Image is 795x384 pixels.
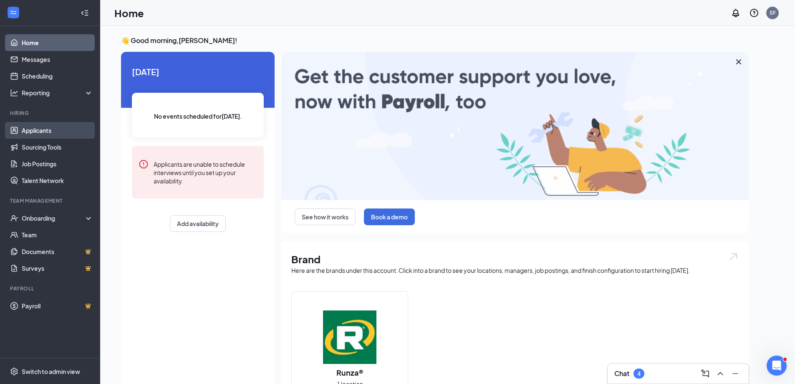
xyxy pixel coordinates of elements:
div: Hiring [10,109,91,117]
svg: Collapse [81,9,89,17]
a: Job Postings [22,155,93,172]
img: Runza® [323,310,376,364]
div: Reporting [22,89,93,97]
div: Team Management [10,197,91,204]
img: open.6027fd2a22e1237b5b06.svg [728,252,739,262]
a: PayrollCrown [22,298,93,314]
svg: Analysis [10,89,18,97]
button: Add availability [170,215,226,232]
h1: Home [114,6,144,20]
button: See how it works [295,209,356,225]
a: SurveysCrown [22,260,93,277]
h3: Chat [614,369,629,378]
a: Sourcing Tools [22,139,93,155]
a: Talent Network [22,172,93,189]
div: Switch to admin view [22,367,80,376]
svg: ChevronUp [715,369,725,379]
svg: WorkstreamLogo [9,8,18,17]
svg: Notifications [731,8,741,18]
svg: Settings [10,367,18,376]
div: 4 [637,370,641,377]
div: Here are the brands under this account. Click into a brand to see your locations, managers, job p... [291,266,739,275]
a: Messages [22,51,93,68]
img: payroll-large.gif [281,52,749,200]
h1: Brand [291,252,739,266]
div: Applicants are unable to schedule interviews until you set up your availability. [154,159,257,185]
h3: 👋 Good morning, [PERSON_NAME] ! [121,36,749,45]
h2: Runza® [328,367,372,378]
iframe: Intercom live chat [767,356,787,376]
span: No events scheduled for [DATE] . [154,112,242,121]
svg: Cross [734,57,744,67]
svg: ComposeMessage [700,369,710,379]
a: Team [22,226,93,243]
div: SF [770,9,776,16]
div: Onboarding [22,214,86,222]
a: Applicants [22,122,93,139]
div: Payroll [10,285,91,292]
button: Book a demo [364,209,415,225]
svg: Error [139,159,149,169]
svg: Minimize [730,369,740,379]
button: ComposeMessage [699,367,712,380]
svg: QuestionInfo [749,8,759,18]
svg: UserCheck [10,214,18,222]
button: Minimize [729,367,742,380]
button: ChevronUp [714,367,727,380]
a: Scheduling [22,68,93,84]
a: Home [22,34,93,51]
span: [DATE] [132,65,264,78]
a: DocumentsCrown [22,243,93,260]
